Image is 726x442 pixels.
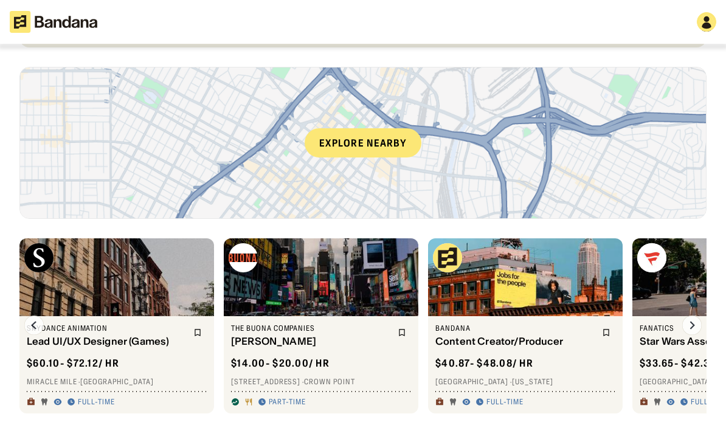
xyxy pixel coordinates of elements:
img: Bandana logo [433,243,462,272]
div: $ 60.10 - $72.12 / hr [27,357,119,370]
div: Content Creator/Producer [435,336,595,347]
div: [GEOGRAPHIC_DATA] · [US_STATE] [435,377,615,387]
div: Miracle Mile · [GEOGRAPHIC_DATA] [27,377,207,387]
div: $ 40.87 - $48.08 / hr [435,357,533,370]
img: Left Arrow [24,316,44,335]
img: Fanatics logo [637,243,666,272]
div: [PERSON_NAME] [231,336,390,347]
div: [STREET_ADDRESS] · Crown Point [231,377,411,387]
img: Bandana logotype [10,11,97,33]
div: Lead UI/UX Designer (Games) [27,336,186,347]
div: Part-time [269,397,306,407]
img: Right Arrow [682,316,702,335]
div: Full-time [486,397,524,407]
div: Bandana [435,323,595,333]
div: The Buona Companies [231,323,390,333]
a: Explore nearby [20,67,706,218]
a: Bandana logoBandanaContent Creator/Producer$40.87- $48.08/ hr[GEOGRAPHIC_DATA] ·[US_STATE]Full-time [428,238,623,413]
div: Full-time [78,397,115,407]
a: The Buona Companies logoThe Buona Companies[PERSON_NAME]$14.00- $20.00/ hr[STREET_ADDRESS] ·Crown... [224,238,418,413]
img: Skydance Animation logo [24,243,54,272]
div: $ 14.00 - $20.00 / hr [231,357,330,370]
img: The Buona Companies logo [229,243,258,272]
a: Skydance Animation logoSkydance AnimationLead UI/UX Designer (Games)$60.10- $72.12/ hrMiracle Mil... [19,238,214,413]
div: Explore nearby [305,128,421,157]
div: Skydance Animation [27,323,186,333]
